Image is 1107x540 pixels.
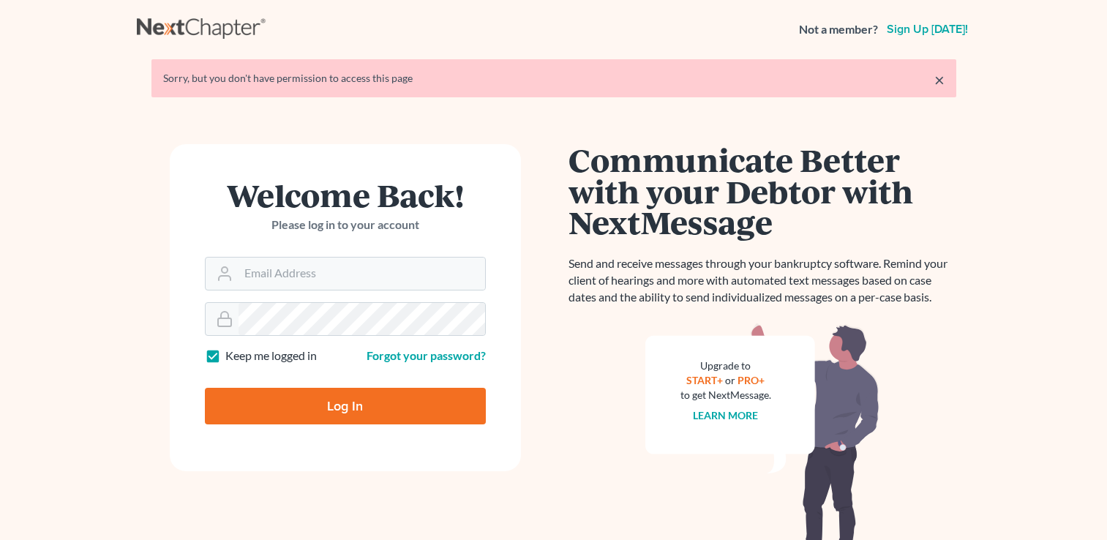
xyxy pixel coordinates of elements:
div: Upgrade to [680,359,771,373]
a: × [934,71,945,89]
h1: Welcome Back! [205,179,486,211]
input: Log In [205,388,486,424]
p: Send and receive messages through your bankruptcy software. Remind your client of hearings and mo... [568,255,956,306]
a: Sign up [DATE]! [884,23,971,35]
span: or [725,374,735,386]
a: Forgot your password? [367,348,486,362]
a: START+ [686,374,723,386]
a: Learn more [693,409,758,421]
strong: Not a member? [799,21,878,38]
label: Keep me logged in [225,348,317,364]
h1: Communicate Better with your Debtor with NextMessage [568,144,956,238]
p: Please log in to your account [205,217,486,233]
input: Email Address [239,258,485,290]
div: to get NextMessage. [680,388,771,402]
a: PRO+ [738,374,765,386]
div: Sorry, but you don't have permission to access this page [163,71,945,86]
